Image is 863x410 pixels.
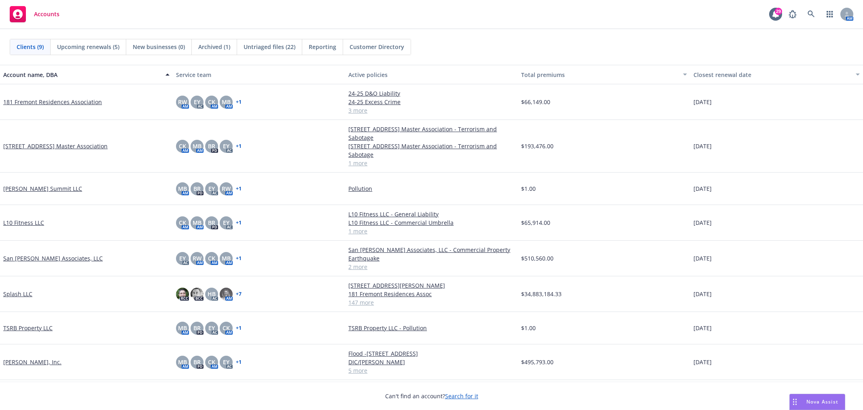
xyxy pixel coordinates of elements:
button: Total premiums [518,65,691,84]
button: Nova Assist [789,394,845,410]
span: $65,914.00 [521,218,550,227]
a: + 1 [236,186,242,191]
span: EY [208,184,215,193]
div: 29 [775,8,782,15]
a: [STREET_ADDRESS][PERSON_NAME] [348,281,515,290]
span: RW [178,98,187,106]
span: [DATE] [693,218,712,227]
a: 5 more [348,366,515,375]
a: 2 more [348,263,515,271]
a: L10 Fitness LLC [3,218,44,227]
a: [PERSON_NAME] Summit LLC [3,184,82,193]
span: CK [208,358,215,366]
span: EY [223,358,229,366]
span: RW [193,254,201,263]
span: [DATE] [693,184,712,193]
a: TSRB Property LLC - Pollution [348,324,515,332]
span: MB [178,358,187,366]
span: New businesses (0) [133,43,185,51]
a: + 1 [236,256,242,261]
a: Flood -[STREET_ADDRESS] [348,349,515,358]
span: [DATE] [693,324,712,332]
span: CK [223,324,230,332]
span: MB [193,142,201,150]
img: photo [191,288,204,301]
a: 3 more [348,106,515,115]
a: Switch app [822,6,838,22]
span: Archived (1) [198,43,230,51]
a: 147 more [348,298,515,307]
a: Search [803,6,819,22]
span: EY [223,142,229,150]
a: [STREET_ADDRESS] Master Association - Terrorism and Sabotage [348,142,515,159]
span: MB [222,98,231,106]
span: [DATE] [693,142,712,150]
span: $193,476.00 [521,142,553,150]
span: [DATE] [693,358,712,366]
span: MB [178,184,187,193]
div: Total premiums [521,70,679,79]
img: photo [176,288,189,301]
div: Account name, DBA [3,70,161,79]
span: Clients (9) [17,43,44,51]
a: + 1 [236,220,242,225]
div: Drag to move [790,394,800,410]
button: Active policies [345,65,518,84]
div: Closest renewal date [693,70,851,79]
span: $510,560.00 [521,254,553,263]
a: Report a Bug [785,6,801,22]
span: EY [179,254,186,263]
a: [STREET_ADDRESS] Master Association [3,142,108,150]
span: RW [222,184,231,193]
div: Service team [176,70,342,79]
a: 181 Fremont Residences Association [3,98,102,106]
a: L10 Fitness LLC - Commercial Umbrella [348,218,515,227]
a: DIC/[PERSON_NAME] [348,358,515,366]
a: Accounts [6,3,63,26]
span: EY [208,324,215,332]
span: BR [193,324,201,332]
span: CK [179,142,186,150]
a: Search for it [445,392,478,400]
a: San [PERSON_NAME] Associates, LLC [3,254,103,263]
a: 1 more [348,227,515,235]
a: 1 more [348,159,515,167]
span: $1.00 [521,324,536,332]
span: Nova Assist [806,398,838,405]
a: [PERSON_NAME], Inc. [3,358,61,366]
span: BR [193,184,201,193]
span: Customer Directory [350,43,404,51]
span: $1.00 [521,184,536,193]
a: L10 Fitness LLC - General Liability [348,210,515,218]
span: CK [208,98,215,106]
span: MB [193,218,201,227]
span: $495,793.00 [521,358,553,366]
button: Closest renewal date [690,65,863,84]
span: Untriaged files (22) [244,43,295,51]
span: Can't find an account? [385,392,478,400]
a: 24-25 D&O Liability [348,89,515,98]
a: + 7 [236,292,242,297]
span: CK [179,218,186,227]
a: + 1 [236,144,242,149]
span: EY [194,98,200,106]
span: [DATE] [693,254,712,263]
div: Active policies [348,70,515,79]
span: CK [208,254,215,263]
span: [DATE] [693,290,712,298]
span: BR [208,142,215,150]
a: 24-25 Excess Crime [348,98,515,106]
span: HB [208,290,216,298]
a: [STREET_ADDRESS] Master Association - Terrorism and Sabotage [348,125,515,142]
span: $34,883,184.33 [521,290,562,298]
span: [DATE] [693,98,712,106]
img: photo [220,288,233,301]
a: + 1 [236,326,242,331]
span: BR [193,358,201,366]
span: Accounts [34,11,59,17]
